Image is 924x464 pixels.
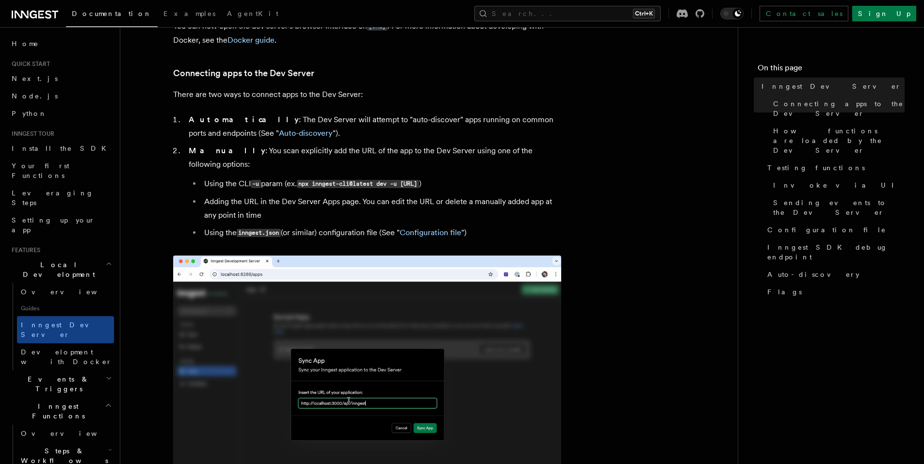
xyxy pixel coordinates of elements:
[173,330,314,343] a: Connecting apps to the Dev Server
[760,6,848,21] a: Contact sales
[762,81,901,91] span: Inngest Dev Server
[8,246,40,254] span: Features
[773,198,905,217] span: Sending events to the Dev Server
[12,216,95,234] span: Setting up your app
[72,10,152,17] span: Documentation
[633,9,655,18] kbd: Ctrl+K
[185,243,409,250] span: # You can specify the URL of your development `serve` API endpoint
[66,3,158,27] a: Documentation
[173,149,561,191] p: You can start the dev server with a single command. The dev server will attempt to find an Innges...
[173,283,561,310] p: You can now open the dev server's browser interface on . For more information about developing wi...
[480,165,534,175] a: Auto-discovery
[21,288,121,296] span: Overview
[17,343,114,370] a: Development with Docker
[195,234,257,240] span: inngest-cli@latest
[185,253,195,259] span: npx
[21,430,121,437] span: Overview
[185,234,195,240] span: npx
[769,176,905,194] a: Invoke via UI
[767,225,886,235] span: Configuration file
[763,283,905,301] a: Flags
[758,78,905,95] a: Inngest Dev Server
[8,140,114,157] a: Install the SDK
[8,401,105,421] span: Inngest Functions
[8,60,50,68] span: Quick start
[8,260,106,279] span: Local Development
[195,253,257,259] span: inngest-cli@latest
[8,35,114,52] a: Home
[763,221,905,239] a: Configuration file
[852,6,916,21] a: Sign Up
[767,242,905,262] span: Inngest SDK debug endpoint
[181,203,208,223] button: npx (npm)
[21,348,112,366] span: Development with Docker
[12,189,94,207] span: Leveraging Steps
[274,253,280,259] span: -u
[12,39,39,48] span: Home
[720,8,744,19] button: Toggle dark mode
[773,180,902,190] span: Invoke via UI
[767,287,802,297] span: Flags
[17,283,114,301] a: Overview
[260,234,270,240] span: dev
[8,398,114,425] button: Inngest Functions
[260,253,270,259] span: dev
[297,444,419,452] code: npx inngest-cli@latest dev -u [URL]
[8,130,54,138] span: Inngest tour
[773,99,905,118] span: Connecting apps to the Dev Server
[12,75,58,82] span: Next.js
[12,162,69,179] span: Your first Functions
[304,253,318,259] span: 3000
[8,256,114,283] button: Local Development
[12,110,47,117] span: Python
[163,10,215,17] span: Examples
[189,378,299,387] strong: Automatically
[189,409,265,418] strong: Manually
[186,376,561,403] li: : The Dev Server will attempt to "auto-discover" apps running on common ports and endpoints (See ...
[8,157,114,184] a: Your first Functions
[367,285,388,294] a: [URL]
[201,440,561,454] li: Using the CLI param (ex. )
[8,70,114,87] a: Next.js
[769,95,905,122] a: Connecting apps to the Dev Server
[318,253,358,259] span: /api/inngest
[769,122,905,159] a: How functions are loaded by the Dev Server
[221,3,284,26] a: AgentKit
[8,105,114,122] a: Python
[17,301,114,316] span: Guides
[21,321,104,338] span: Inngest Dev Server
[8,184,114,211] a: Leveraging Steps
[535,226,558,239] button: Copy
[216,203,235,223] button: Docker
[763,159,905,176] a: Testing functions
[227,10,278,17] span: AgentKit
[284,253,304,259] span: [URL]:
[17,316,114,343] a: Inngest Dev Server
[8,374,106,394] span: Events & Triggers
[251,444,261,452] code: -u
[173,351,561,365] p: There are two ways to connect apps to the Dev Server:
[8,283,114,370] div: Local Development
[8,87,114,105] a: Node.js
[8,370,114,398] button: Events & Triggers
[769,194,905,221] a: Sending events to the Dev Server
[767,163,865,173] span: Testing functions
[767,270,859,279] span: Auto-discovery
[325,180,346,188] code: serve
[8,211,114,239] a: Setting up your app
[279,392,333,401] a: Auto-discovery
[510,152,530,160] code: serve
[17,425,114,442] a: Overview
[367,286,388,294] code: [URL]
[12,92,58,100] span: Node.js
[763,266,905,283] a: Auto-discovery
[474,6,661,21] button: Search...Ctrl+K
[763,239,905,266] a: Inngest SDK debug endpoint
[758,62,905,78] h4: On this page
[227,299,275,308] a: Docker guide
[773,126,905,155] span: How functions are loaded by the Dev Server
[158,3,221,26] a: Examples
[12,144,112,152] span: Install the SDK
